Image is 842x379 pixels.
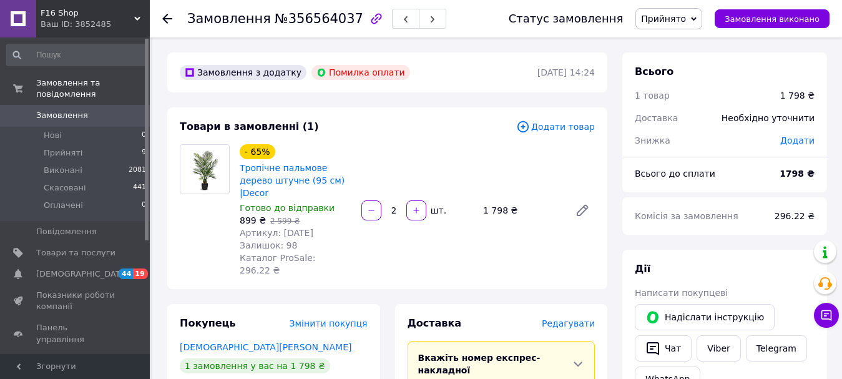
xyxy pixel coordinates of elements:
span: Всього до сплати [635,169,715,179]
span: Написати покупцеві [635,288,728,298]
span: Доставка [408,317,462,329]
div: Статус замовлення [509,12,624,25]
span: Виконані [44,165,82,176]
span: Знижка [635,135,670,145]
div: 1 замовлення у вас на 1 798 ₴ [180,358,330,373]
span: Скасовані [44,182,86,194]
div: Повернутися назад [162,12,172,25]
a: Viber [697,335,740,362]
span: 441 [133,182,146,194]
span: Редагувати [542,318,595,328]
button: Чат [635,335,692,362]
span: Додати [780,135,815,145]
button: Чат з покупцем [814,303,839,328]
span: 2 599 ₴ [270,217,300,225]
span: Показники роботи компанії [36,290,115,312]
span: Товари в замовленні (1) [180,121,319,132]
span: Оплачені [44,200,83,211]
a: Telegram [746,335,807,362]
span: 1 товар [635,91,670,101]
span: Каталог ProSale: 296.22 ₴ [240,253,315,275]
span: [DEMOGRAPHIC_DATA] [36,268,129,280]
span: Повідомлення [36,226,97,237]
span: Прийнято [641,14,686,24]
span: Доставка [635,113,678,123]
a: Тропічне пальмове дерево штучне (95 см) |Decor [240,163,345,198]
div: Помилка оплати [311,65,410,80]
div: 1 798 ₴ [478,202,565,219]
button: Замовлення виконано [715,9,830,28]
div: - 65% [240,144,275,159]
b: 1798 ₴ [780,169,815,179]
span: 899 ₴ [240,215,266,225]
span: 0 [142,200,146,211]
span: Замовлення [187,11,271,26]
span: Змінити покупця [290,318,368,328]
span: Залишок: 98 [240,240,297,250]
input: Пошук [6,44,147,66]
span: Додати товар [516,120,595,134]
span: Покупець [180,317,236,329]
span: Нові [44,130,62,141]
span: F16 Shop [41,7,134,19]
img: Тропічне пальмове дерево штучне (95 см) |Decor [187,145,223,194]
span: 44 [119,268,133,279]
time: [DATE] 14:24 [537,67,595,77]
span: 9 [142,147,146,159]
span: Прийняті [44,147,82,159]
div: шт. [428,204,448,217]
span: Всього [635,66,673,77]
span: Артикул: [DATE] [240,228,313,238]
a: Редагувати [570,198,595,223]
button: Надіслати інструкцію [635,304,775,330]
span: 19 [133,268,147,279]
span: Товари та послуги [36,247,115,258]
span: 0 [142,130,146,141]
div: Замовлення з додатку [180,65,306,80]
div: 1 798 ₴ [780,89,815,102]
span: Вкажіть номер експрес-накладної [418,353,541,375]
span: №356564037 [275,11,363,26]
span: Комісія за замовлення [635,211,738,221]
span: Панель управління [36,322,115,345]
span: Замовлення [36,110,88,121]
span: Готово до відправки [240,203,335,213]
span: 296.22 ₴ [775,211,815,221]
span: Дії [635,263,650,275]
span: Замовлення та повідомлення [36,77,150,100]
div: Необхідно уточнити [714,104,822,132]
span: 2081 [129,165,146,176]
div: Ваш ID: 3852485 [41,19,150,30]
a: [DEMOGRAPHIC_DATA][PERSON_NAME] [180,342,351,352]
span: Замовлення виконано [725,14,820,24]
